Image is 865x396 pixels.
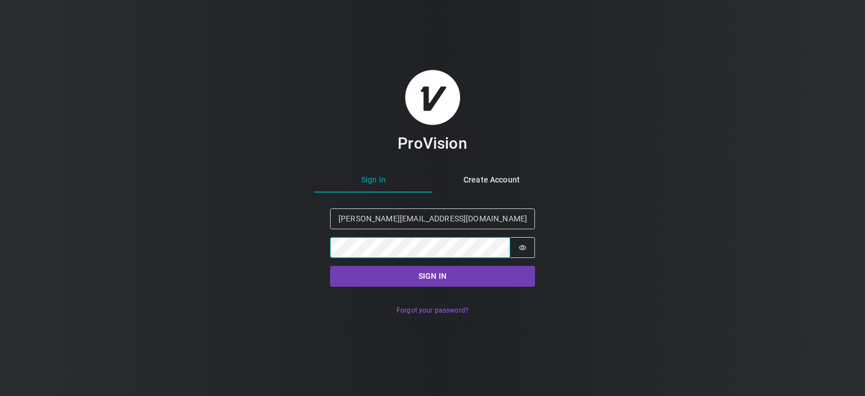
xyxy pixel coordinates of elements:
button: Sign In [314,168,432,193]
button: Sign in [330,266,535,287]
button: Show password [510,237,535,258]
h3: ProVision [398,134,467,153]
button: Forgot your password? [390,302,474,319]
input: Email [330,208,535,229]
button: Create Account [432,168,551,193]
